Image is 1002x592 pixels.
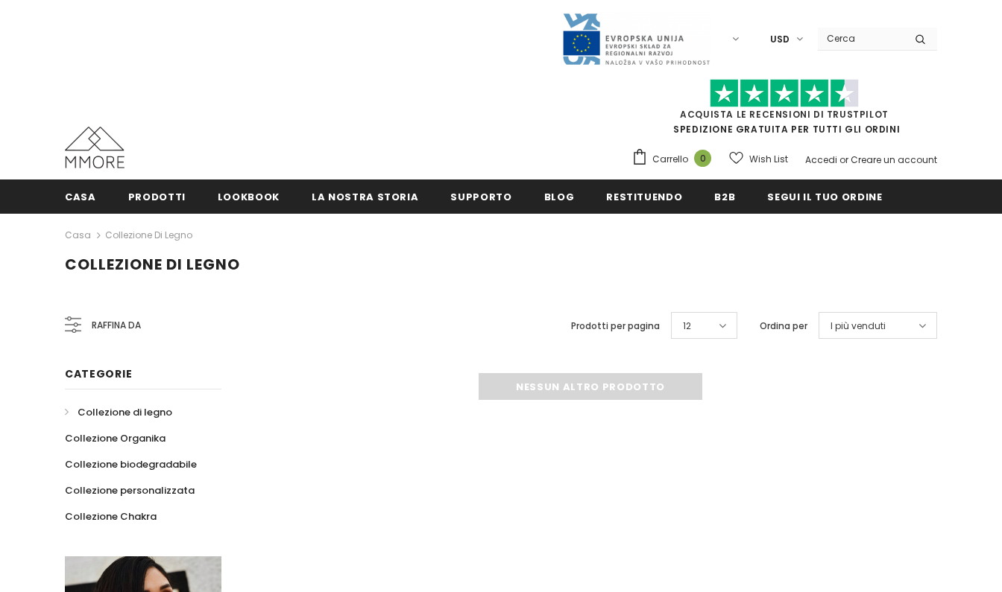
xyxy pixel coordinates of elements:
span: Prodotti [128,190,186,204]
span: Collezione di legno [78,405,172,419]
a: Javni Razpis [561,32,710,45]
span: I più venduti [831,319,886,334]
span: Collezione di legno [65,254,240,275]
span: B2B [714,190,735,204]
span: USD [770,32,790,47]
span: Casa [65,190,96,204]
span: 12 [683,319,691,334]
span: La nostra storia [312,190,418,204]
a: Accedi [805,153,837,166]
span: 0 [694,150,711,167]
img: Casi MMORE [65,127,125,168]
a: Creare un account [851,153,937,166]
input: Search Site [818,28,904,49]
a: supporto [450,179,511,213]
a: Collezione biodegradabile [65,451,197,477]
label: Ordina per [760,319,807,334]
a: Acquista le recensioni di TrustPilot [680,108,889,121]
a: Segui il tuo ordine [767,179,882,213]
span: Wish List [749,152,788,167]
a: B2B [714,179,735,213]
a: Collezione Chakra [65,503,157,529]
span: or [839,153,848,166]
span: Categorie [65,366,132,381]
span: Lookbook [218,190,280,204]
span: Raffina da [92,317,141,334]
span: Collezione personalizzata [65,483,195,497]
span: Blog [544,190,575,204]
span: Collezione Organika [65,431,166,445]
a: Wish List [729,146,788,172]
img: Javni Razpis [561,12,710,66]
img: Fidati di Pilot Stars [710,79,859,108]
a: Prodotti [128,179,186,213]
a: Restituendo [606,179,682,213]
a: La nostra storia [312,179,418,213]
span: Segui il tuo ordine [767,190,882,204]
a: Casa [65,179,96,213]
a: Collezione Organika [65,425,166,451]
span: Carrello [652,152,688,167]
a: Lookbook [218,179,280,213]
a: Carrello 0 [631,148,719,171]
label: Prodotti per pagina [571,319,660,334]
a: Collezione di legno [105,229,192,241]
span: SPEDIZIONE GRATUITA PER TUTTI GLI ORDINI [631,86,937,136]
span: Restituendo [606,190,682,204]
a: Collezione personalizzata [65,477,195,503]
a: Casa [65,226,91,244]
a: Blog [544,179,575,213]
span: Collezione Chakra [65,509,157,523]
span: supporto [450,190,511,204]
a: Collezione di legno [65,399,172,425]
span: Collezione biodegradabile [65,457,197,471]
